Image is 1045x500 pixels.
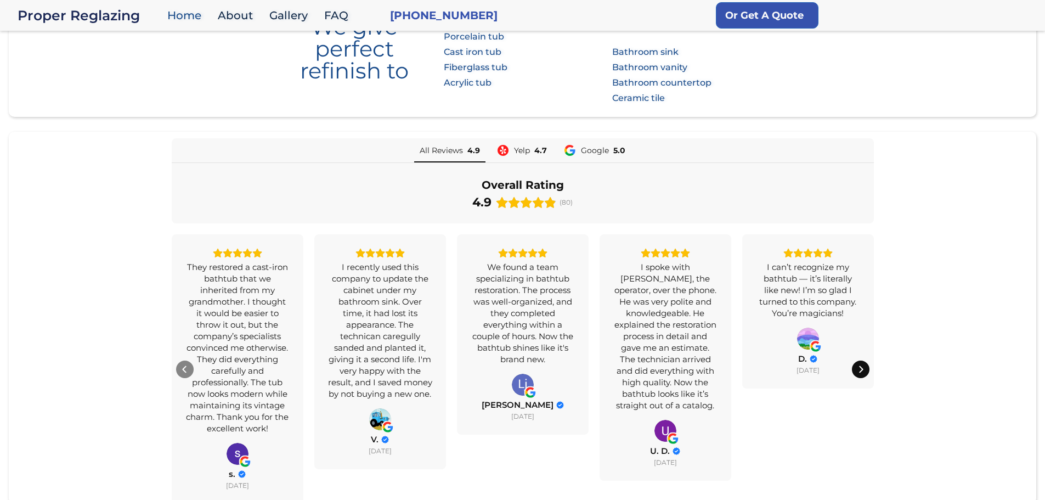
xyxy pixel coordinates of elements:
[18,8,162,23] div: Proper Reglazing
[581,147,609,154] span: Google
[482,400,553,410] span: [PERSON_NAME]
[512,374,534,396] img: L. J.
[227,443,248,465] a: View on Google
[185,248,290,258] div: Rating: 5.0 out of 5
[798,354,817,364] a: Review by D.
[381,436,389,443] div: Verified Customer
[534,145,547,155] div: 4.7
[229,469,235,479] span: s.
[264,4,319,27] a: Gallery
[467,145,480,155] div: Rating: 4.9 out of 5
[650,446,680,456] a: Review by U. D.
[810,355,817,363] div: Verified Customer
[654,458,677,467] div: [DATE]
[276,7,433,82] div: We give perfect refinish to
[716,2,818,29] a: Or Get A Quote
[613,145,625,155] div: Rating: 5.0 out of 5
[185,261,290,434] div: They restored a cast-iron bathtub that we inherited from my grandmother. I thought it would be ea...
[613,261,718,411] div: I spoke with [PERSON_NAME], the operator, over the phone. He was very polite and knowledgeable. H...
[797,366,820,375] div: [DATE]
[852,361,869,378] div: Next
[482,176,564,194] div: Overall Rating
[471,261,575,365] div: We found a team specializing in bathtub restoration. The process was well-organized, and they com...
[472,195,492,210] div: 4.9
[162,4,212,27] a: Home
[613,145,625,155] div: 5.0
[560,199,573,206] span: (80)
[472,195,556,210] div: Rating: 4.9 out of 5
[369,408,391,430] img: V.
[511,412,534,421] div: [DATE]
[471,248,575,258] div: Rating: 5.0 out of 5
[390,8,498,23] a: [PHONE_NUMBER]
[798,354,807,364] span: D.
[654,420,676,442] img: U. D.
[612,47,711,103] strong: ‍ Bathroom sink Bathroom vanity Bathroom countertop Ceramic tile
[467,145,480,155] div: 4.9
[797,328,819,350] a: View on Google
[654,420,676,442] a: View on Google
[371,435,379,445] span: V.
[797,328,819,350] img: D.
[613,248,718,258] div: Rating: 5.0 out of 5
[238,470,246,478] div: Verified Customer
[420,147,463,154] span: All Reviews
[673,447,680,455] div: Verified Customer
[229,469,246,479] a: Review by s.
[650,446,670,456] span: U. D.
[212,4,264,27] a: About
[371,435,389,445] a: Review by V.
[369,408,391,430] a: View on Google
[756,261,860,319] div: I can’t recognize my bathtub — it’s literally like new! I’m so glad I turned to this company. You...
[328,248,432,258] div: Rating: 5.0 out of 5
[482,400,564,410] a: Review by L. J.
[328,261,432,400] div: I recently used this company to update the cabinet under my bathroom sink. Over time, it had lost...
[512,374,534,396] a: View on Google
[226,481,249,490] div: [DATE]
[556,401,564,409] div: Verified Customer
[756,248,860,258] div: Rating: 5.0 out of 5
[319,4,359,27] a: FAQ
[227,443,248,465] img: s.
[514,147,530,154] span: Yelp
[534,145,547,155] div: Rating: 4.7 out of 5
[18,8,162,23] a: home
[369,447,392,456] div: [DATE]
[176,361,194,378] div: Previous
